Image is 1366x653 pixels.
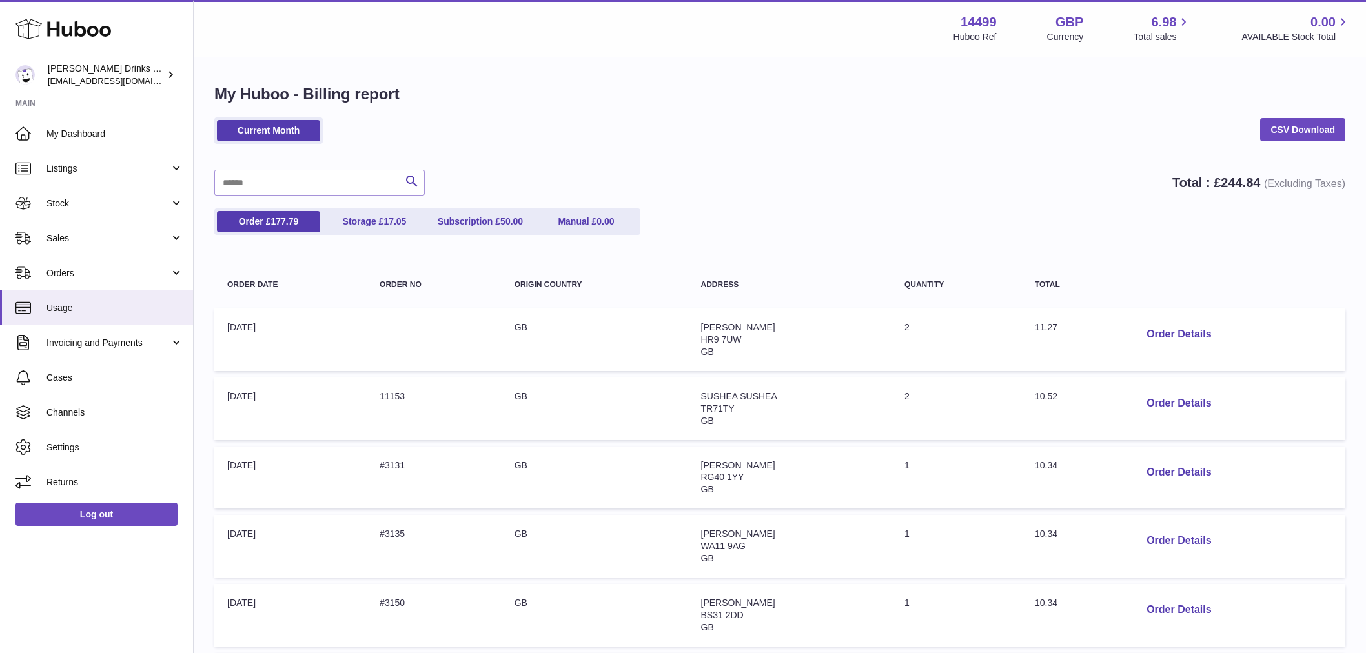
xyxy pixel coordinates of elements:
button: Order Details [1136,321,1221,348]
div: Currency [1047,31,1084,43]
span: GB [701,416,714,426]
th: Origin Country [502,268,688,302]
a: Order £177.79 [217,211,320,232]
span: GB [701,553,714,563]
span: Total sales [1134,31,1191,43]
span: BS31 2DD [701,610,744,620]
td: [DATE] [214,447,367,509]
td: [DATE] [214,515,367,578]
span: Returns [46,476,183,488]
th: Order no [367,268,502,302]
span: AVAILABLE Stock Total [1241,31,1351,43]
span: GB [701,484,714,494]
td: #3150 [367,584,502,647]
td: [DATE] [214,308,367,371]
span: 11.27 [1035,322,1057,332]
a: CSV Download [1260,118,1345,141]
span: (Excluding Taxes) [1264,178,1345,189]
td: 2 [892,377,1022,440]
span: My Dashboard [46,128,183,140]
button: Order Details [1136,597,1221,623]
span: [PERSON_NAME] [701,528,775,539]
span: 0.00 [1310,14,1336,31]
td: [DATE] [214,377,367,440]
td: GB [502,515,688,578]
span: 50.00 [500,216,523,226]
span: 244.84 [1221,176,1260,190]
a: 0.00 AVAILABLE Stock Total [1241,14,1351,43]
span: RG40 1YY [701,472,744,482]
span: WA11 9AG [701,541,746,551]
td: GB [502,584,688,647]
div: [PERSON_NAME] Drinks LTD (t/a Zooz) [48,63,164,87]
a: 6.98 Total sales [1134,14,1191,43]
a: Storage £17.05 [323,211,426,232]
a: Log out [15,503,178,526]
span: Cases [46,372,183,384]
span: Channels [46,407,183,419]
th: Order Date [214,268,367,302]
strong: 14499 [961,14,997,31]
span: 6.98 [1152,14,1177,31]
a: Manual £0.00 [535,211,638,232]
span: Settings [46,441,183,454]
span: Sales [46,232,170,245]
span: TR71TY [701,403,735,414]
span: 10.34 [1035,528,1057,539]
td: #3135 [367,515,502,578]
span: [PERSON_NAME] [701,598,775,608]
span: 17.05 [383,216,406,226]
span: SUSHEA SUSHEA [701,391,777,401]
td: 1 [892,515,1022,578]
button: Order Details [1136,390,1221,417]
span: [PERSON_NAME] [701,322,775,332]
span: Stock [46,197,170,210]
span: 10.52 [1035,391,1057,401]
button: Order Details [1136,459,1221,486]
td: 1 [892,584,1022,647]
th: Address [688,268,892,302]
div: Huboo Ref [953,31,997,43]
span: GB [701,622,714,632]
td: 2 [892,308,1022,371]
td: GB [502,308,688,371]
button: Order Details [1136,528,1221,554]
span: GB [701,347,714,357]
a: Subscription £50.00 [429,211,532,232]
td: 11153 [367,377,502,440]
td: #3131 [367,447,502,509]
a: Current Month [217,120,320,141]
h1: My Huboo - Billing report [214,84,1345,105]
td: GB [502,447,688,509]
td: GB [502,377,688,440]
span: HR9 7UW [701,334,742,345]
span: 0.00 [596,216,614,226]
td: [DATE] [214,584,367,647]
span: 177.79 [270,216,298,226]
img: internalAdmin-14499@internal.huboo.com [15,65,35,85]
strong: GBP [1055,14,1083,31]
strong: Total : £ [1172,176,1345,190]
th: Quantity [892,268,1022,302]
span: Invoicing and Payments [46,337,170,349]
th: Total [1022,268,1123,302]
td: 1 [892,447,1022,509]
span: Usage [46,302,183,314]
span: [EMAIL_ADDRESS][DOMAIN_NAME] [48,75,190,86]
span: Orders [46,267,170,279]
span: 10.34 [1035,598,1057,608]
span: 10.34 [1035,460,1057,470]
span: [PERSON_NAME] [701,460,775,470]
span: Listings [46,163,170,175]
